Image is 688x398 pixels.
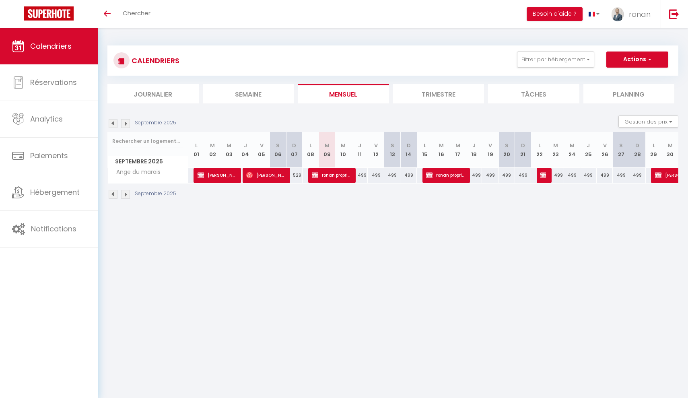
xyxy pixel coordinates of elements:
th: 18 [466,132,482,168]
abbr: M [570,142,575,149]
th: 21 [515,132,531,168]
p: Septembre 2025 [135,119,176,127]
li: Journalier [107,84,199,103]
button: Filtrer par hébergement [517,52,594,68]
th: 10 [335,132,352,168]
th: 23 [548,132,564,168]
span: [PERSON_NAME] propriétaire [540,167,546,183]
button: Actions [606,52,668,68]
abbr: L [538,142,541,149]
li: Tâches [488,84,579,103]
abbr: V [488,142,492,149]
abbr: S [505,142,509,149]
abbr: S [619,142,623,149]
span: [PERSON_NAME] [246,167,285,183]
abbr: M [455,142,460,149]
span: ronan [629,9,651,19]
span: ronan proprietaire [312,167,350,183]
div: 499 [564,168,581,183]
div: 499 [548,168,564,183]
li: Semaine [203,84,294,103]
th: 20 [498,132,515,168]
th: 19 [482,132,498,168]
img: logout [669,9,679,19]
abbr: M [210,142,215,149]
th: 12 [368,132,384,168]
div: 499 [384,168,401,183]
abbr: M [439,142,444,149]
th: 09 [319,132,335,168]
div: 499 [466,168,482,183]
div: 499 [400,168,417,183]
div: 529 [286,168,303,183]
abbr: L [653,142,655,149]
div: 499 [613,168,629,183]
div: 499 [482,168,498,183]
abbr: J [358,142,361,149]
abbr: J [472,142,476,149]
abbr: J [587,142,590,149]
abbr: D [292,142,296,149]
th: 30 [662,132,678,168]
span: Calendriers [30,41,72,51]
th: 24 [564,132,581,168]
th: 29 [646,132,662,168]
abbr: V [603,142,607,149]
th: 27 [613,132,629,168]
abbr: L [195,142,198,149]
th: 25 [580,132,597,168]
abbr: M [341,142,346,149]
img: ... [612,7,624,21]
abbr: V [374,142,378,149]
abbr: L [424,142,426,149]
abbr: D [635,142,639,149]
th: 28 [629,132,646,168]
th: 14 [400,132,417,168]
span: Hébergement [30,187,80,197]
div: 499 [597,168,613,183]
abbr: V [260,142,264,149]
span: Réservations [30,77,77,87]
th: 26 [597,132,613,168]
th: 04 [237,132,253,168]
th: 07 [286,132,303,168]
abbr: M [227,142,231,149]
button: Gestion des prix [618,115,678,128]
th: 01 [188,132,205,168]
th: 06 [270,132,286,168]
div: 499 [368,168,384,183]
abbr: S [276,142,280,149]
abbr: D [407,142,411,149]
abbr: D [521,142,525,149]
li: Trimestre [393,84,484,103]
abbr: M [553,142,558,149]
th: 15 [417,132,433,168]
div: 499 [629,168,646,183]
span: Ange du marais [109,168,163,177]
span: Paiements [30,151,68,161]
div: 499 [498,168,515,183]
abbr: S [391,142,394,149]
p: Septembre 2025 [135,190,176,198]
th: 16 [433,132,450,168]
span: [PERSON_NAME] propriétaire [198,167,236,183]
th: 11 [352,132,368,168]
div: 499 [580,168,597,183]
li: Mensuel [298,84,389,103]
th: 17 [449,132,466,168]
span: Analytics [30,114,63,124]
abbr: M [668,142,673,149]
th: 02 [204,132,221,168]
th: 22 [531,132,548,168]
div: 499 [515,168,531,183]
th: 03 [221,132,237,168]
th: 08 [303,132,319,168]
button: Besoin d'aide ? [527,7,583,21]
span: Chercher [123,9,150,17]
th: 05 [253,132,270,168]
span: Notifications [31,224,76,234]
th: 13 [384,132,401,168]
span: Septembre 2025 [108,156,188,167]
div: 499 [352,168,368,183]
img: Super Booking [24,6,74,21]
